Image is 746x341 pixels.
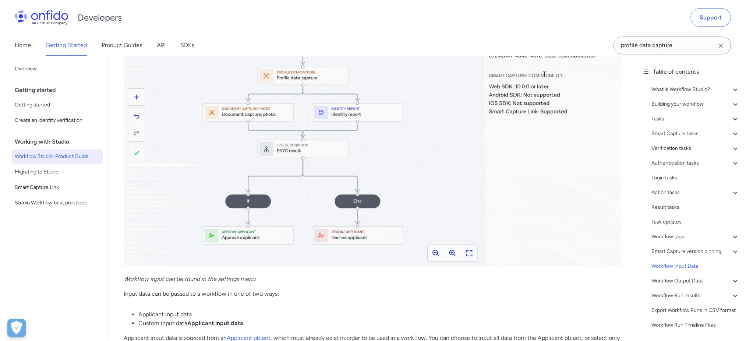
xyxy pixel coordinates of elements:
a: SDKs [180,35,194,56]
a: Smart Capture Link [12,180,103,195]
h1: Developers [78,12,122,24]
p: Input data can be passed to a workflow in one of two ways: [124,290,621,299]
li: Applicant input data [138,310,621,319]
img: Onfido Logo [15,10,68,25]
a: Authentication tasks [652,159,740,168]
div: Table of contents [641,68,740,77]
a: Home [15,35,31,56]
a: Result tasks [652,203,740,212]
button: Open Preferences [7,319,26,337]
a: Workflow tags [652,233,740,242]
a: Export Workflow Runs in CSV format [652,306,740,315]
a: API [157,35,166,56]
a: Tasks [652,115,740,124]
a: Getting started [12,98,103,113]
em: Workflow input can be found in the settings menu [124,276,255,283]
span: Studio Workflow best practices [15,199,100,208]
a: Getting Started [46,35,87,56]
svg: Clear search field button [717,42,725,50]
div: Cookie Preferences [7,319,26,337]
a: Workflow Studio: Product Guide [12,150,103,164]
a: Workflow Input Data [652,262,740,271]
a: Smart Capture version pinning [652,247,740,256]
span: Create an identity verification [15,116,100,125]
a: Create an identity verification [12,113,103,128]
a: Task updates [652,218,740,227]
a: Support [691,8,731,27]
a: Overview [12,62,103,77]
a: Workflow Run results [652,292,740,300]
span: Overview [15,65,100,74]
span: Smart Capture Link [15,183,100,192]
li: Custom input data [138,319,621,328]
a: Workflow Run Timeline Files [652,321,740,330]
a: Smart Capture tasks [652,130,740,138]
a: Studio Workflow best practices [12,196,103,211]
a: Workflow Output Data [652,277,740,286]
input: Onfido search input field [614,37,731,55]
a: Product Guides [102,35,142,56]
strong: Applicant input data [187,320,243,327]
a: Verification tasks [652,144,740,153]
span: Workflow Studio: Product Guide [15,152,100,161]
span: Getting started [15,101,100,110]
a: Logic tasks [652,174,740,183]
a: What is Workflow Studio? [652,85,740,94]
div: Working with Studio [15,135,106,150]
a: Building your workflow [652,100,740,109]
span: Migrating to Studio [15,168,100,177]
a: Migrating to Studio [12,165,103,180]
a: Action tasks [652,189,740,197]
div: Getting started [15,83,106,98]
